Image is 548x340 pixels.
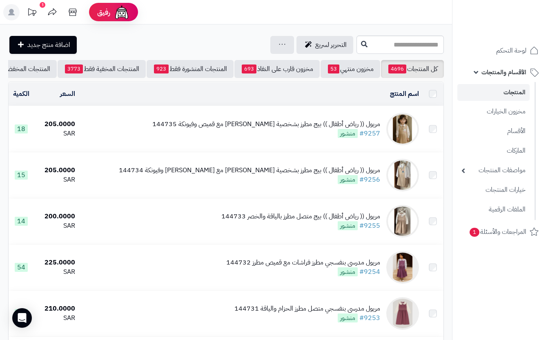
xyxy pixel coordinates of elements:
div: SAR [38,313,76,323]
a: #9254 [359,267,380,277]
a: مواصفات المنتجات [457,162,530,179]
a: #9253 [359,313,380,323]
span: 4696 [388,64,406,73]
div: 225.0000 [38,258,76,267]
a: اضافة منتج جديد [9,36,77,54]
a: الكمية [13,89,29,99]
span: منشور [338,221,358,230]
div: مريول (( رياض أطفال )) بيج متصل مطرز بالياقة والخصر 144733 [221,212,380,221]
span: 3773 [65,64,83,73]
div: 205.0000 [38,166,76,175]
span: 18 [15,124,28,133]
a: لوحة التحكم [457,41,543,60]
img: مريول (( رياض أطفال )) بيج متصل مطرز بالياقة والخصر 144733 [386,205,419,238]
span: 54 [15,263,28,272]
span: 923 [154,64,169,73]
a: مخزون الخيارات [457,103,530,120]
img: logo-2.png [492,23,540,40]
div: مريول مدرسي بنفسجي مطرز فراشات مع قميص مطرز 144732 [226,258,380,267]
div: SAR [38,129,76,138]
span: منشور [338,175,358,184]
a: الماركات [457,142,530,160]
a: مخزون منتهي53 [321,60,380,78]
span: 15 [15,171,28,180]
div: 200.0000 [38,212,76,221]
img: مريول مدرسي بنفسجي متصل مطرز الحزام والياقة 144731 [386,297,419,330]
span: رفيق [97,7,110,17]
span: التحرير لسريع [315,40,347,50]
span: 693 [242,64,256,73]
a: المنتجات [457,84,530,101]
span: لوحة التحكم [496,45,526,56]
span: 1 [470,228,479,237]
span: منشور [338,129,358,138]
div: مريول (( رياض أطفال )) بيج مطرز بشخصية [PERSON_NAME] مع [PERSON_NAME] وفيونكة 144734 [119,166,380,175]
a: المراجعات والأسئلة1 [457,222,543,242]
a: المنتجات المخفية فقط3773 [58,60,146,78]
span: 53 [328,64,339,73]
div: 210.0000 [38,304,76,313]
img: مريول (( رياض أطفال )) بيج مطرز بشخصية سينامورول مع قميص وفيونكة 144735 [386,113,419,145]
a: خيارات المنتجات [457,181,530,199]
a: تحديثات المنصة [22,4,42,22]
img: ai-face.png [114,4,130,20]
a: المنتجات المنشورة فقط923 [147,60,234,78]
div: 205.0000 [38,120,76,129]
span: 14 [15,217,28,226]
div: SAR [38,175,76,184]
a: الملفات الرقمية [457,201,530,218]
a: التحرير لسريع [296,36,353,54]
a: كل المنتجات4696 [381,60,444,78]
div: SAR [38,267,76,277]
div: 1 [40,2,45,8]
a: مخزون قارب على النفاذ693 [234,60,320,78]
span: منشور [338,267,358,276]
span: اضافة منتج جديد [27,40,70,50]
span: الأقسام والمنتجات [481,67,526,78]
a: #9255 [359,221,380,231]
div: مريول (( رياض أطفال )) بيج مطرز بشخصية [PERSON_NAME] مع قميص وفيونكة 144735 [152,120,380,129]
a: السعر [60,89,75,99]
div: Open Intercom Messenger [12,308,32,328]
span: المراجعات والأسئلة [469,226,526,238]
a: اسم المنتج [390,89,419,99]
div: SAR [38,221,76,231]
span: منشور [338,313,358,322]
a: #9256 [359,175,380,184]
img: مريول (( رياض أطفال )) بيج مطرز بشخصية ستيتش مع قميص وفيونكة 144734 [386,159,419,191]
img: مريول مدرسي بنفسجي مطرز فراشات مع قميص مطرز 144732 [386,251,419,284]
div: مريول مدرسي بنفسجي متصل مطرز الحزام والياقة 144731 [234,304,380,313]
a: #9257 [359,129,380,138]
a: الأقسام [457,122,530,140]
